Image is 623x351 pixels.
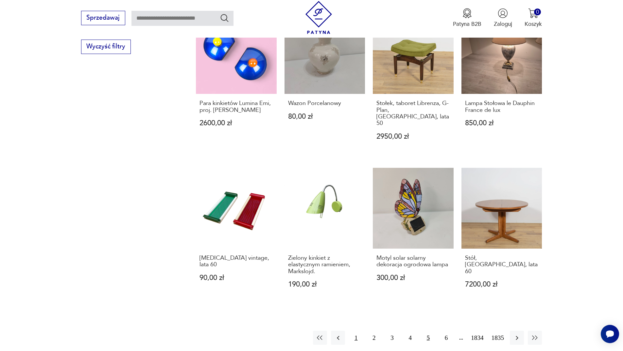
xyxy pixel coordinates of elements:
[199,274,273,281] p: 90,00 zł
[81,11,125,25] button: Sprzedawaj
[376,255,450,268] h3: Motyl solar solarny dekoracja ogrodowa lampa
[196,168,277,303] a: Tace vintage, lata 60[MEDICAL_DATA] vintage, lata 6090,00 zł
[465,120,539,127] p: 850,00 zł
[403,331,417,345] button: 4
[494,8,512,28] button: Zaloguj
[199,255,273,268] h3: [MEDICAL_DATA] vintage, lata 60
[498,8,508,18] img: Ikonka użytkownika
[453,8,481,28] button: Patyna B2B
[376,274,450,281] p: 300,00 zł
[196,13,277,155] a: Para kinkietów Lumina Emi, proj. Tommaso CiminiPara kinkietów Lumina Emi, proj. [PERSON_NAME]2600...
[288,255,362,275] h3: Zielony kinkiet z elastycznym ramieniem, Markslojd.
[285,13,365,155] a: Wazon PorcelanowyWazon Porcelanowy80,00 zł
[461,13,542,155] a: Lampa Stołowa le Dauphin France de luxLampa Stołowa le Dauphin France de lux850,00 zł
[465,281,539,288] p: 7200,00 zł
[288,100,362,107] h3: Wazon Porcelanowy
[288,113,362,120] p: 80,00 zł
[453,8,481,28] a: Ikona medaluPatyna B2B
[421,331,435,345] button: 5
[465,255,539,275] h3: Stół, [GEOGRAPHIC_DATA], lata 60
[373,13,454,155] a: Stołek, taboret Librenza, G-Plan, Wielka Brytania, lata 50Stołek, taboret Librenza, G-Plan, [GEOG...
[528,8,538,18] img: Ikona koszyka
[81,16,125,21] a: Sprzedawaj
[453,20,481,28] p: Patyna B2B
[367,331,381,345] button: 2
[376,100,450,127] h3: Stołek, taboret Librenza, G-Plan, [GEOGRAPHIC_DATA], lata 50
[288,281,362,288] p: 190,00 zł
[465,100,539,114] h3: Lampa Stołowa le Dauphin France de lux
[525,20,542,28] p: Koszyk
[469,331,485,345] button: 1834
[525,8,542,28] button: 0Koszyk
[199,100,273,114] h3: Para kinkietów Lumina Emi, proj. [PERSON_NAME]
[199,120,273,127] p: 2600,00 zł
[302,1,335,34] img: Patyna - sklep z meblami i dekoracjami vintage
[494,20,512,28] p: Zaloguj
[285,168,365,303] a: Zielony kinkiet z elastycznym ramieniem, Markslojd.Zielony kinkiet z elastycznym ramieniem, Marks...
[461,168,542,303] a: Stół, Wielka Brytania, lata 60Stół, [GEOGRAPHIC_DATA], lata 607200,00 zł
[220,13,229,23] button: Szukaj
[373,168,454,303] a: Motyl solar solarny dekoracja ogrodowa lampaMotyl solar solarny dekoracja ogrodowa lampa300,00 zł
[376,133,450,140] p: 2950,00 zł
[439,331,453,345] button: 6
[490,331,506,345] button: 1835
[385,331,399,345] button: 3
[81,40,131,54] button: Wyczyść filtry
[601,325,619,343] iframe: Smartsupp widget button
[534,9,541,15] div: 0
[462,8,472,18] img: Ikona medalu
[349,331,363,345] button: 1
